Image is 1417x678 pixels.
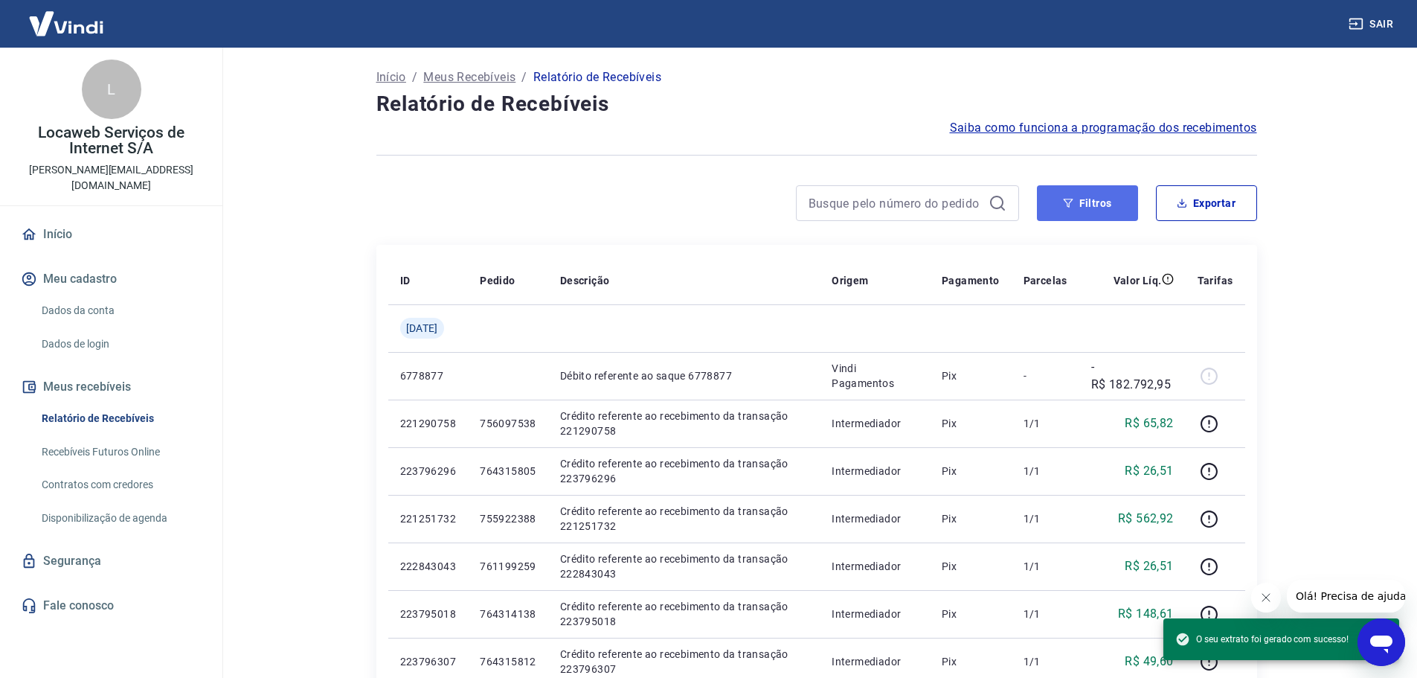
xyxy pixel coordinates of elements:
a: Recebíveis Futuros Online [36,437,205,467]
a: Dados de login [36,329,205,359]
p: 1/1 [1024,654,1067,669]
a: Meus Recebíveis [423,68,515,86]
p: 221290758 [400,416,457,431]
p: 6778877 [400,368,457,383]
span: O seu extrato foi gerado com sucesso! [1175,632,1349,647]
p: 764315812 [480,654,536,669]
p: Intermediador [832,654,918,669]
p: 1/1 [1024,559,1067,574]
input: Busque pelo número do pedido [809,192,983,214]
p: Intermediador [832,607,918,621]
p: - [1024,368,1067,383]
p: Pix [942,654,1000,669]
span: [DATE] [406,321,438,336]
p: 764314138 [480,607,536,621]
p: 221251732 [400,511,457,526]
p: Crédito referente ao recebimento da transação 221251732 [560,504,809,534]
p: Pix [942,368,1000,383]
a: Segurança [18,545,205,578]
p: Pix [942,416,1000,431]
p: Vindi Pagamentos [832,361,918,391]
button: Meu cadastro [18,263,205,295]
a: Contratos com credores [36,470,205,500]
img: Vindi [18,1,115,46]
p: Parcelas [1024,273,1067,288]
p: Crédito referente ao recebimento da transação 221290758 [560,409,809,438]
p: Pix [942,511,1000,526]
span: Olá! Precisa de ajuda? [9,10,125,22]
p: 761199259 [480,559,536,574]
p: Crédito referente ao recebimento da transação 223796307 [560,647,809,677]
p: Tarifas [1198,273,1233,288]
p: / [412,68,417,86]
p: Locaweb Serviços de Internet S/A [12,125,211,156]
p: R$ 65,82 [1125,415,1173,432]
p: 223796307 [400,654,457,669]
p: Pedido [480,273,515,288]
p: Intermediador [832,511,918,526]
h4: Relatório de Recebíveis [376,89,1257,119]
p: R$ 26,51 [1125,557,1173,575]
p: R$ 148,61 [1118,605,1174,623]
p: Pagamento [942,273,1000,288]
p: Valor Líq. [1114,273,1162,288]
p: 223796296 [400,464,457,479]
p: 756097538 [480,416,536,431]
p: Crédito referente ao recebimento da transação 223795018 [560,599,809,629]
p: Intermediador [832,559,918,574]
p: Relatório de Recebíveis [533,68,661,86]
p: Pix [942,607,1000,621]
p: 1/1 [1024,607,1067,621]
p: R$ 26,51 [1125,462,1173,480]
p: Intermediador [832,416,918,431]
p: 1/1 [1024,416,1067,431]
a: Saiba como funciona a programação dos recebimentos [950,119,1257,137]
p: 223795018 [400,607,457,621]
p: ID [400,273,411,288]
p: 755922388 [480,511,536,526]
p: Crédito referente ao recebimento da transação 223796296 [560,456,809,486]
a: Disponibilização de agenda [36,503,205,534]
button: Meus recebíveis [18,371,205,403]
iframe: Mensagem da empresa [1287,580,1405,613]
p: / [521,68,527,86]
p: [PERSON_NAME][EMAIL_ADDRESS][DOMAIN_NAME] [12,162,211,194]
div: L [82,60,141,119]
p: -R$ 182.792,95 [1091,358,1174,394]
button: Exportar [1156,185,1257,221]
button: Filtros [1037,185,1138,221]
p: R$ 49,60 [1125,653,1173,671]
a: Dados da conta [36,295,205,326]
p: 764315805 [480,464,536,479]
p: 222843043 [400,559,457,574]
a: Fale conosco [18,589,205,622]
p: Intermediador [832,464,918,479]
p: Origem [832,273,868,288]
p: Descrição [560,273,610,288]
p: Pix [942,559,1000,574]
p: Pix [942,464,1000,479]
a: Início [18,218,205,251]
a: Início [376,68,406,86]
iframe: Botão para abrir a janela de mensagens [1357,618,1405,666]
iframe: Fechar mensagem [1251,583,1281,613]
button: Sair [1346,10,1399,38]
a: Relatório de Recebíveis [36,403,205,434]
p: Crédito referente ao recebimento da transação 222843043 [560,551,809,581]
p: 1/1 [1024,511,1067,526]
p: 1/1 [1024,464,1067,479]
p: Débito referente ao saque 6778877 [560,368,809,383]
p: R$ 562,92 [1118,510,1174,528]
